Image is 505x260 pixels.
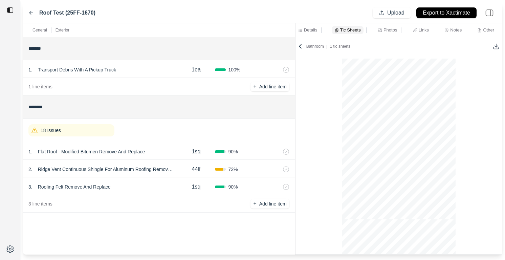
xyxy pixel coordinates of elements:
button: Upload [373,7,411,18]
img: right-panel.svg [482,5,497,20]
button: Export to Xactimate [416,7,477,18]
p: Export to Xactimate [423,9,470,17]
label: Roof Test (25FF-1670) [39,9,95,17]
p: Upload [387,9,404,17]
img: toggle sidebar [7,7,14,14]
